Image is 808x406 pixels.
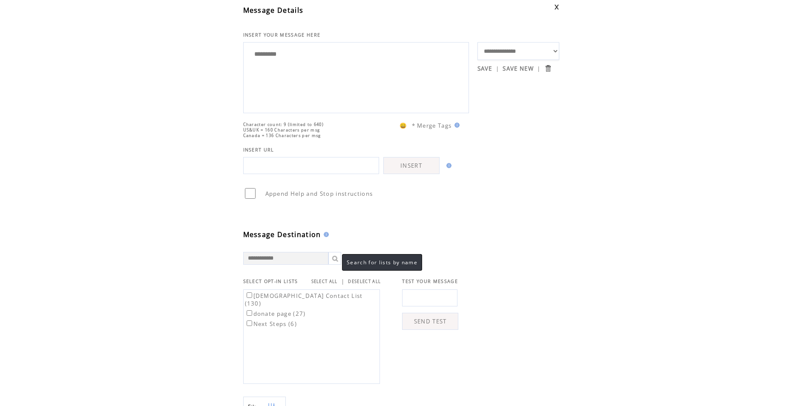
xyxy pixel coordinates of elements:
[311,279,338,284] a: SELECT ALL
[383,157,440,174] a: INSERT
[347,259,417,266] span: Search for lists by name
[400,122,407,129] span: 😀
[496,65,499,72] span: |
[477,65,492,72] a: SAVE
[402,278,458,284] span: TEST YOUR MESSAGE
[348,279,381,284] a: DESELECT ALL
[243,278,298,284] span: SELECT OPT-IN LISTS
[537,65,541,72] span: |
[245,320,297,328] label: Next Steps (6)
[245,310,306,317] label: donate page (27)
[245,292,363,307] label: [DEMOGRAPHIC_DATA] Contact List (130)
[444,163,451,168] img: help.gif
[402,313,458,330] a: SEND TEST
[341,277,345,285] span: |
[321,232,329,237] img: help.gif
[412,122,452,129] span: * Merge Tags
[247,320,252,326] input: Next Steps (6)
[452,123,460,128] img: help.gif
[544,64,552,72] input: Submit
[243,6,304,15] span: Message Details
[503,65,534,72] a: SAVE NEW
[243,230,321,239] span: Message Destination
[247,292,252,298] input: [DEMOGRAPHIC_DATA] Contact List (130)
[247,310,252,316] input: donate page (27)
[243,32,321,38] span: INSERT YOUR MESSAGE HERE
[243,133,321,138] span: Canada = 136 Characters per msg
[243,127,320,133] span: US&UK = 160 Characters per msg
[243,147,274,153] span: INSERT URL
[265,190,373,197] span: Append Help and Stop instructions
[243,122,324,127] span: Character count: 9 (limited to 640)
